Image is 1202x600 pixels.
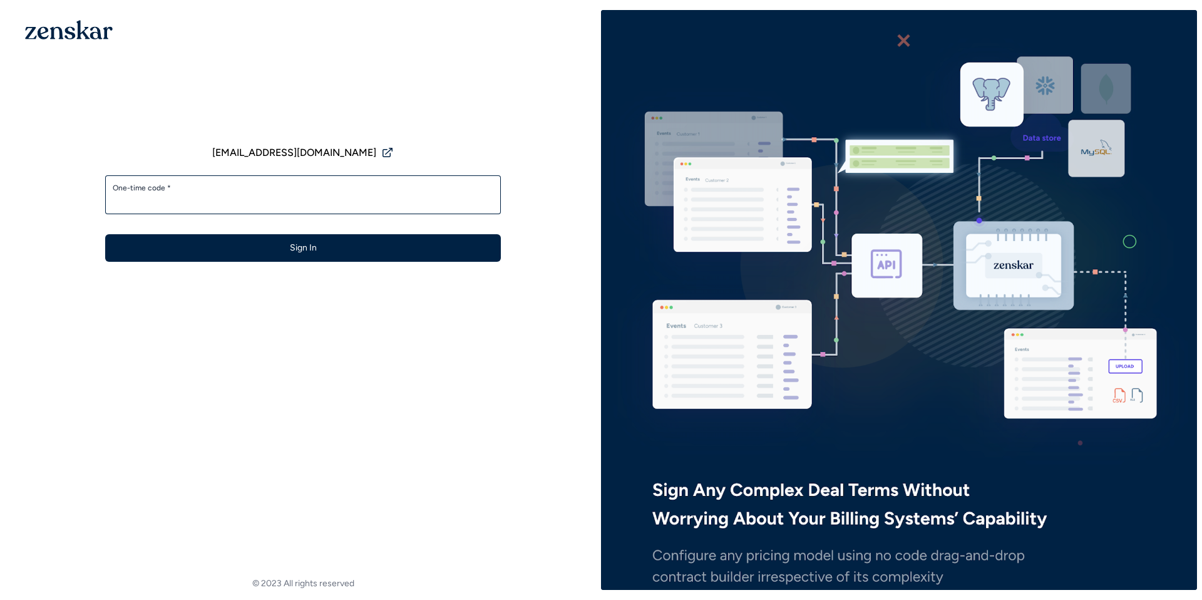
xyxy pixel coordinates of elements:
[25,20,113,39] img: 1OGAJ2xQqyY4LXKgY66KYq0eOWRCkrZdAb3gUhuVAqdWPZE9SRJmCz+oDMSn4zDLXe31Ii730ItAGKgCKgCCgCikA4Av8PJUP...
[105,234,501,262] button: Sign In
[113,183,493,193] label: One-time code *
[212,145,376,160] span: [EMAIL_ADDRESS][DOMAIN_NAME]
[5,577,601,590] footer: © 2023 All rights reserved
